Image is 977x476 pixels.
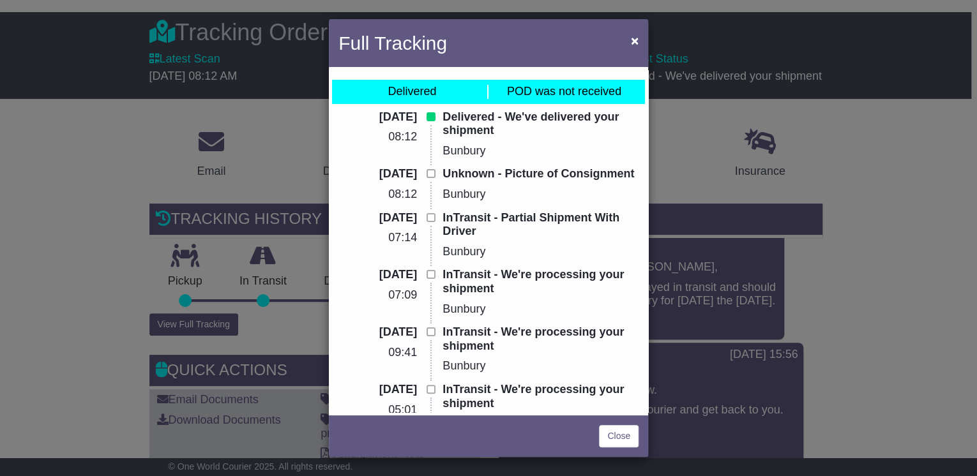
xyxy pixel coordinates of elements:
[443,325,639,353] p: InTransit - We're processing your shipment
[507,85,621,98] span: POD was not received
[338,167,417,181] p: [DATE]
[443,302,639,316] p: Bunbury
[443,188,639,202] p: Bunbury
[338,188,417,202] p: 08:12
[443,359,639,373] p: Bunbury
[338,231,417,245] p: 07:14
[338,346,417,360] p: 09:41
[338,288,417,302] p: 07:09
[338,383,417,397] p: [DATE]
[443,211,639,239] p: InTransit - Partial Shipment With Driver
[338,268,417,282] p: [DATE]
[388,85,436,99] div: Delivered
[443,167,639,181] p: Unknown - Picture of Consignment
[443,245,639,259] p: Bunbury
[338,130,417,144] p: 08:12
[625,27,645,54] button: Close
[631,33,639,48] span: ×
[338,211,417,225] p: [DATE]
[443,110,639,138] p: Delivered - We've delivered your shipment
[338,29,447,57] h4: Full Tracking
[338,325,417,339] p: [DATE]
[443,268,639,295] p: InTransit - We're processing your shipment
[443,383,639,410] p: InTransit - We're processing your shipment
[338,110,417,124] p: [DATE]
[338,403,417,417] p: 05:01
[599,425,639,447] a: Close
[443,144,639,158] p: Bunbury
